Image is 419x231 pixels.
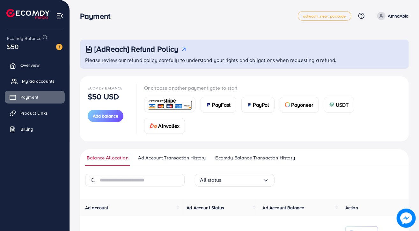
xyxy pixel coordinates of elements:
[187,204,224,211] span: Ad Account Status
[216,154,295,161] span: Ecomdy Balance Transaction History
[88,93,119,100] p: $50 USD
[263,204,305,211] span: Ad Account Balance
[87,154,129,161] span: Balance Allocation
[285,102,290,107] img: card
[93,113,118,119] span: Add balance
[20,94,38,100] span: Payment
[291,101,313,109] span: Payoneer
[324,97,354,113] a: cardUSDT
[195,174,275,187] div: Search for option
[298,11,351,21] a: adreach_new_package
[144,118,185,134] a: cardAirwallex
[88,85,122,91] span: Ecomdy Balance
[22,78,55,84] span: My ad accounts
[5,59,65,72] a: Overview
[253,101,269,109] span: PayPal
[144,84,401,92] p: Or choose another payment gate to start
[200,175,222,185] span: All status
[146,98,193,112] img: card
[241,97,275,113] a: cardPayPal
[303,14,346,18] span: adreach_new_package
[5,75,65,88] a: My ad accounts
[336,101,349,109] span: USDT
[94,44,179,54] h3: [AdReach] Refund Policy
[388,12,409,20] p: AmnaAbid
[397,209,416,228] img: image
[80,12,115,21] h3: Payment
[85,56,405,64] p: Please review our refund policy carefully to understand your rights and obligations when requesti...
[280,97,319,113] a: cardPayoneer
[5,123,65,135] a: Billing
[375,12,409,20] a: AmnaAbid
[20,62,40,68] span: Overview
[206,102,211,107] img: card
[85,204,108,211] span: Ad account
[20,110,48,116] span: Product Links
[212,101,231,109] span: PayFast
[329,102,334,107] img: card
[201,97,236,113] a: cardPayFast
[138,154,206,161] span: Ad Account Transaction History
[88,110,123,122] button: Add balance
[56,44,62,50] img: image
[5,107,65,119] a: Product Links
[56,12,63,19] img: menu
[158,122,180,130] span: Airwallex
[7,42,18,51] span: $50
[221,175,262,185] input: Search for option
[247,102,252,107] img: card
[150,123,157,128] img: card
[144,97,195,112] a: card
[7,35,41,42] span: Ecomdy Balance
[5,91,65,104] a: Payment
[20,126,33,132] span: Billing
[6,9,49,19] img: logo
[345,204,358,211] span: Action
